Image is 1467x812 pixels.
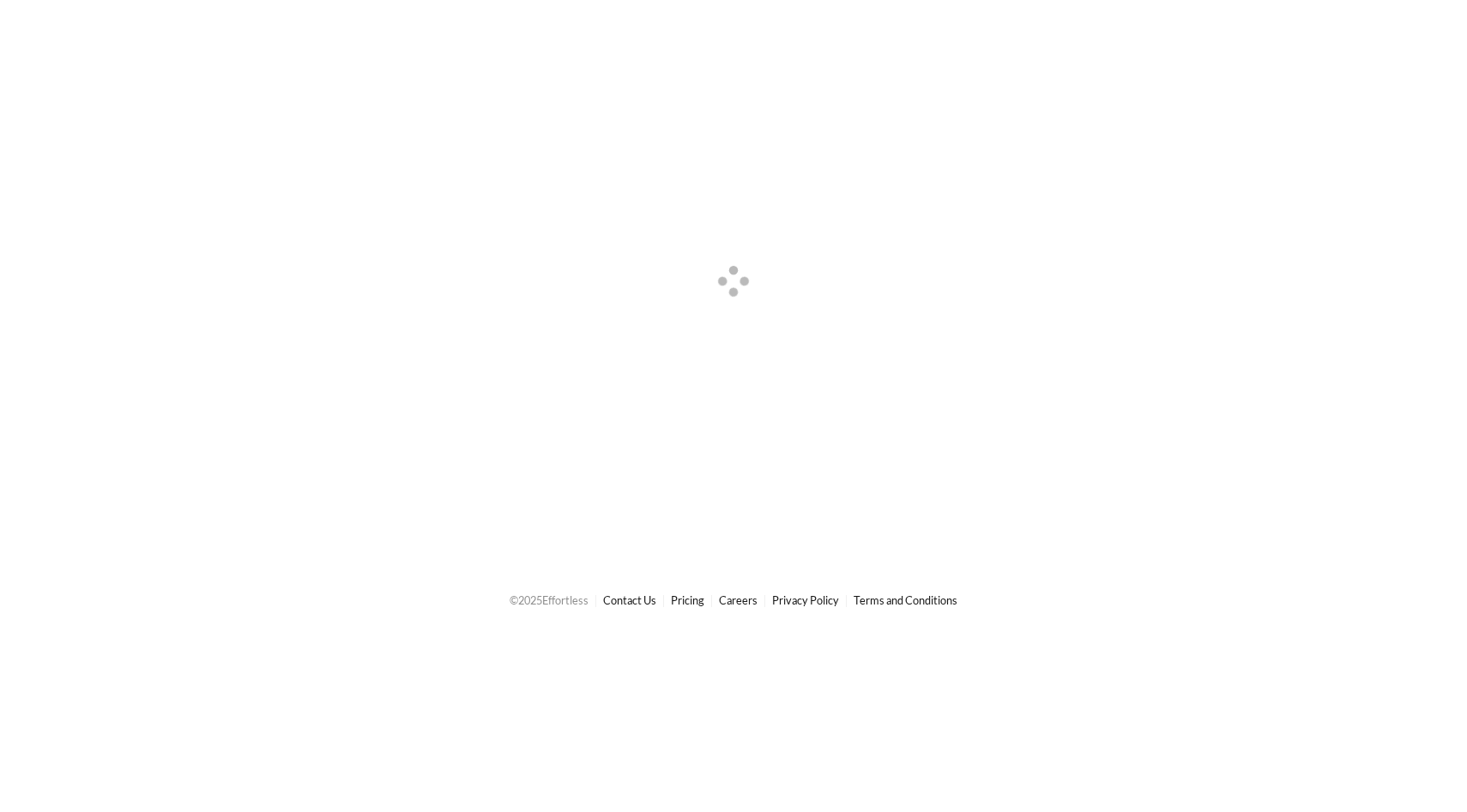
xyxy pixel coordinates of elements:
a: Privacy Policy [772,593,839,607]
a: Pricing [671,593,704,607]
span: © 2025 Effortless [510,593,589,607]
a: Contact Us [603,593,656,607]
a: Careers [719,593,758,607]
a: Terms and Conditions [854,593,957,607]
